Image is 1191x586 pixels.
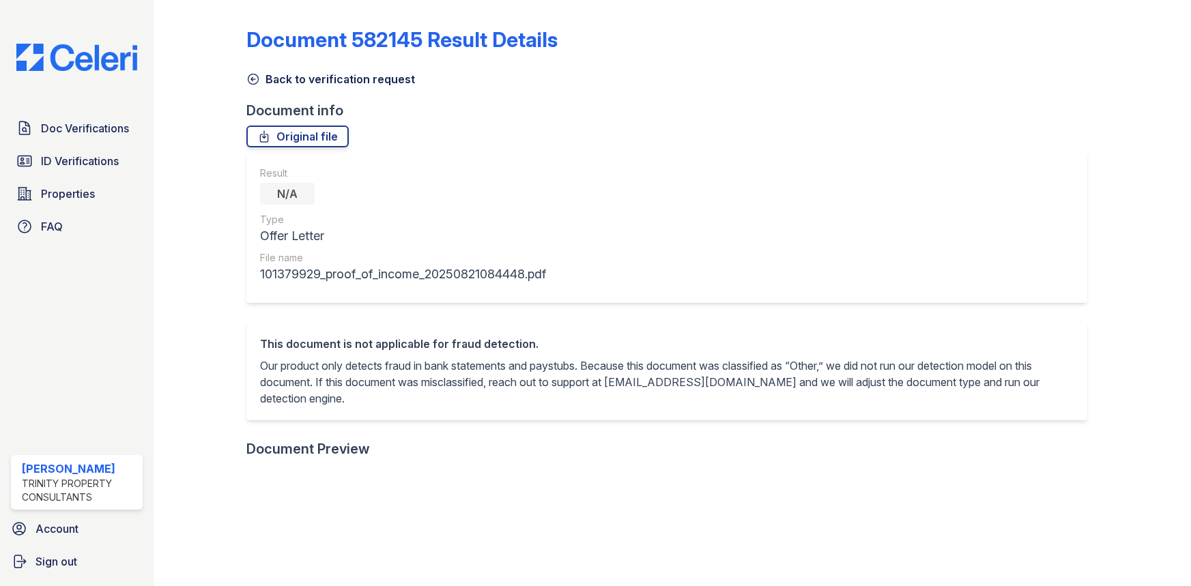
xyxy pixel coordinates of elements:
[35,521,78,537] span: Account
[41,153,119,169] span: ID Verifications
[35,553,77,570] span: Sign out
[246,439,370,458] div: Document Preview
[22,477,137,504] div: Trinity Property Consultants
[5,548,148,575] a: Sign out
[260,357,1074,407] p: Our product only detects fraud in bank statements and paystubs. Because this document was classif...
[41,120,129,136] span: Doc Verifications
[11,213,143,240] a: FAQ
[260,183,315,205] div: N/A
[246,71,415,87] a: Back to verification request
[5,44,148,71] img: CE_Logo_Blue-a8612792a0a2168367f1c8372b55b34899dd931a85d93a1a3d3e32e68fde9ad4.png
[11,180,143,207] a: Properties
[260,336,1074,352] div: This document is not applicable for fraud detection.
[260,251,546,265] div: File name
[22,460,137,477] div: [PERSON_NAME]
[11,115,143,142] a: Doc Verifications
[11,147,143,175] a: ID Verifications
[41,218,63,235] span: FAQ
[260,213,546,226] div: Type
[246,101,1098,120] div: Document info
[246,27,558,52] a: Document 582145 Result Details
[5,515,148,542] a: Account
[260,166,546,180] div: Result
[260,226,546,246] div: Offer Letter
[41,186,95,202] span: Properties
[260,265,546,284] div: 101379929_proof_of_income_20250821084448.pdf
[246,126,349,147] a: Original file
